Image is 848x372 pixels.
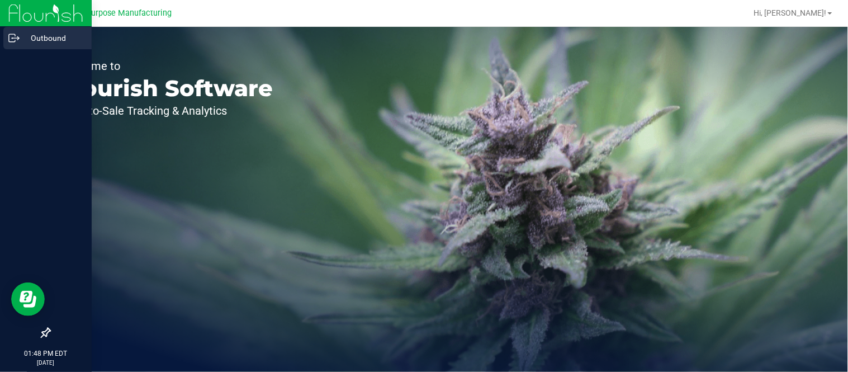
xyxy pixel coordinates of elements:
[754,8,827,17] span: Hi, [PERSON_NAME]!
[8,32,20,44] inline-svg: Outbound
[60,105,273,116] p: Seed-to-Sale Tracking & Analytics
[60,77,273,100] p: Flourish Software
[56,8,172,18] span: Greater Purpose Manufacturing
[5,359,87,367] p: [DATE]
[5,349,87,359] p: 01:48 PM EDT
[11,282,45,316] iframe: Resource center
[60,60,273,72] p: Welcome to
[20,31,87,45] p: Outbound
